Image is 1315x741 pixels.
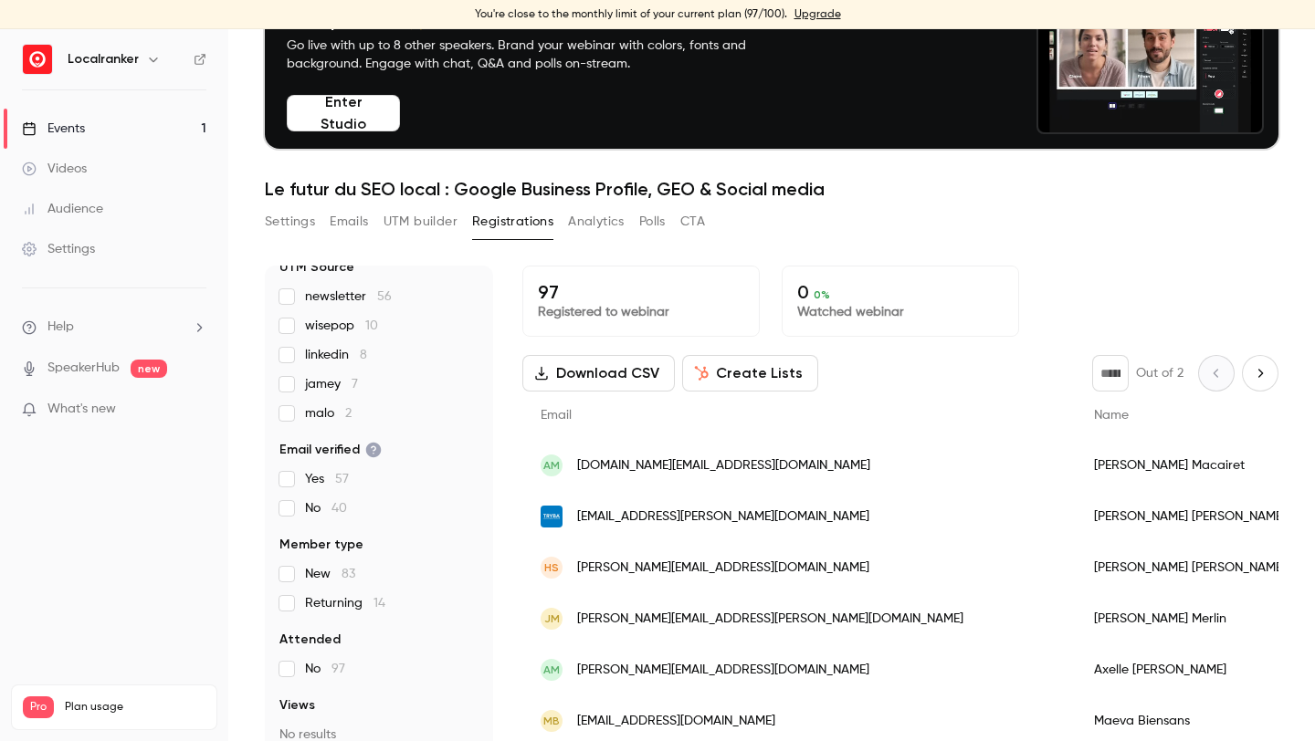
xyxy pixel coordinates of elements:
span: Help [47,318,74,337]
span: 83 [342,568,355,580]
div: [PERSON_NAME] Macairet [1076,440,1304,491]
span: Pro [23,696,54,718]
span: Plan usage [65,700,205,715]
button: Next page [1242,355,1278,391]
span: HS [544,559,559,576]
p: Go live with up to 8 other speakers. Brand your webinar with colors, fonts and background. Engage... [287,37,789,73]
span: UTM Source [279,258,354,277]
span: Attended [279,631,341,649]
img: tryba.fr [541,506,563,527]
button: CTA [680,207,705,236]
div: Videos [22,160,87,178]
p: 97 [538,281,744,303]
button: Download CSV [522,355,675,391]
button: UTM builder [384,207,458,236]
p: 0 [797,281,1004,303]
img: Localranker [23,45,52,74]
span: Yes [305,470,349,488]
span: New [305,565,355,583]
span: No [305,660,345,678]
span: 97 [331,663,345,675]
span: JM [544,611,560,627]
div: Audience [22,200,103,218]
span: 2 [345,407,352,420]
span: [PERSON_NAME][EMAIL_ADDRESS][DOMAIN_NAME] [577,661,869,680]
span: Returning [305,594,385,612]
span: [PERSON_NAME][EMAIL_ADDRESS][DOMAIN_NAME] [577,558,869,578]
p: Watched webinar [797,303,1004,321]
span: 57 [335,473,349,485]
span: 10 [365,319,378,332]
button: Registrations [472,207,553,236]
div: Settings [22,240,95,258]
span: [EMAIL_ADDRESS][PERSON_NAME][DOMAIN_NAME] [577,507,869,527]
span: new [131,360,167,378]
span: MB [543,713,560,729]
span: Email verified [279,441,382,459]
span: Name [1094,409,1129,422]
span: AM [543,457,560,474]
span: No [305,499,347,517]
h6: Localranker [68,50,139,68]
span: jamey [305,375,358,393]
div: Events [22,120,85,138]
button: Enter Studio [287,95,400,131]
div: [PERSON_NAME] [PERSON_NAME] [1076,491,1304,542]
span: 0 % [814,288,830,301]
button: Settings [265,207,315,236]
span: AM [543,662,560,678]
span: [EMAIL_ADDRESS][DOMAIN_NAME] [577,712,775,731]
div: [PERSON_NAME] Merlin [1076,593,1304,644]
li: help-dropdown-opener [22,318,206,337]
span: Email [541,409,572,422]
span: 40 [331,502,347,515]
span: 7 [352,378,358,391]
span: wisepop [305,317,378,335]
span: newsletter [305,287,392,306]
span: Views [279,696,315,715]
span: malo [305,404,352,423]
span: 56 [377,290,392,303]
button: Polls [639,207,666,236]
div: [PERSON_NAME] [PERSON_NAME] [1076,542,1304,593]
span: [DOMAIN_NAME][EMAIL_ADDRESS][DOMAIN_NAME] [577,456,870,475]
h1: Le futur du SEO local : Google Business Profile, GEO & Social media [265,178,1278,200]
button: Emails [330,207,368,236]
a: Upgrade [794,7,841,22]
span: linkedin [305,346,367,364]
span: 14 [373,597,385,610]
a: SpeakerHub [47,359,120,378]
span: Member type [279,536,363,554]
span: 8 [360,349,367,361]
button: Analytics [568,207,625,236]
button: Create Lists [682,355,818,391]
span: What's new [47,400,116,419]
p: Out of 2 [1136,364,1183,382]
div: Axelle [PERSON_NAME] [1076,644,1304,695]
p: Registered to webinar [538,303,744,321]
span: [PERSON_NAME][EMAIL_ADDRESS][PERSON_NAME][DOMAIN_NAME] [577,610,963,629]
